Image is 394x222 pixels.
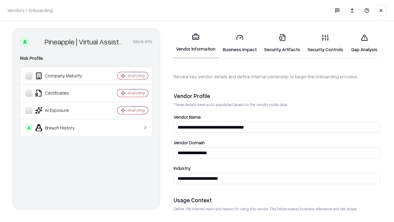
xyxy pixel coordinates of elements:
p: These details were auto-populated based on the vendor public data [174,102,380,107]
p: Define the internal team and reason for using this vendor. This helps assess business relevance a... [174,206,380,212]
div: A [25,124,33,131]
label: Industry [174,166,380,171]
img: Pineapple | Virtual Assistant Agency [32,37,42,47]
label: Vendor Name [174,115,380,119]
div: Analyzing [128,90,145,96]
p: Review key vendor details and define internal ownership to begin the onboarding process. [174,73,380,80]
div: Vendor Profile [174,92,380,100]
a: Security Controls [304,29,347,58]
div: AI Exposure [25,107,99,114]
a: Security Artifacts [260,29,304,58]
div: Breach History [25,124,99,131]
label: Vendor Domain [174,140,380,145]
div: A [20,37,30,47]
div: Usage Context [174,196,380,204]
a: Business Impact [219,29,260,58]
div: Risk Profile [20,55,152,62]
button: More info [133,36,152,47]
div: Analyzing [128,108,145,113]
p: Vendors / Onboarding [7,7,53,14]
a: Gap Analysis [347,29,382,58]
div: Company Maturity [25,72,99,80]
div: Pineapple | Virtual Assistant Agency [45,37,126,47]
a: Vendor Information [172,28,219,58]
div: Certificates [25,89,99,97]
div: Analyzing [128,73,145,78]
